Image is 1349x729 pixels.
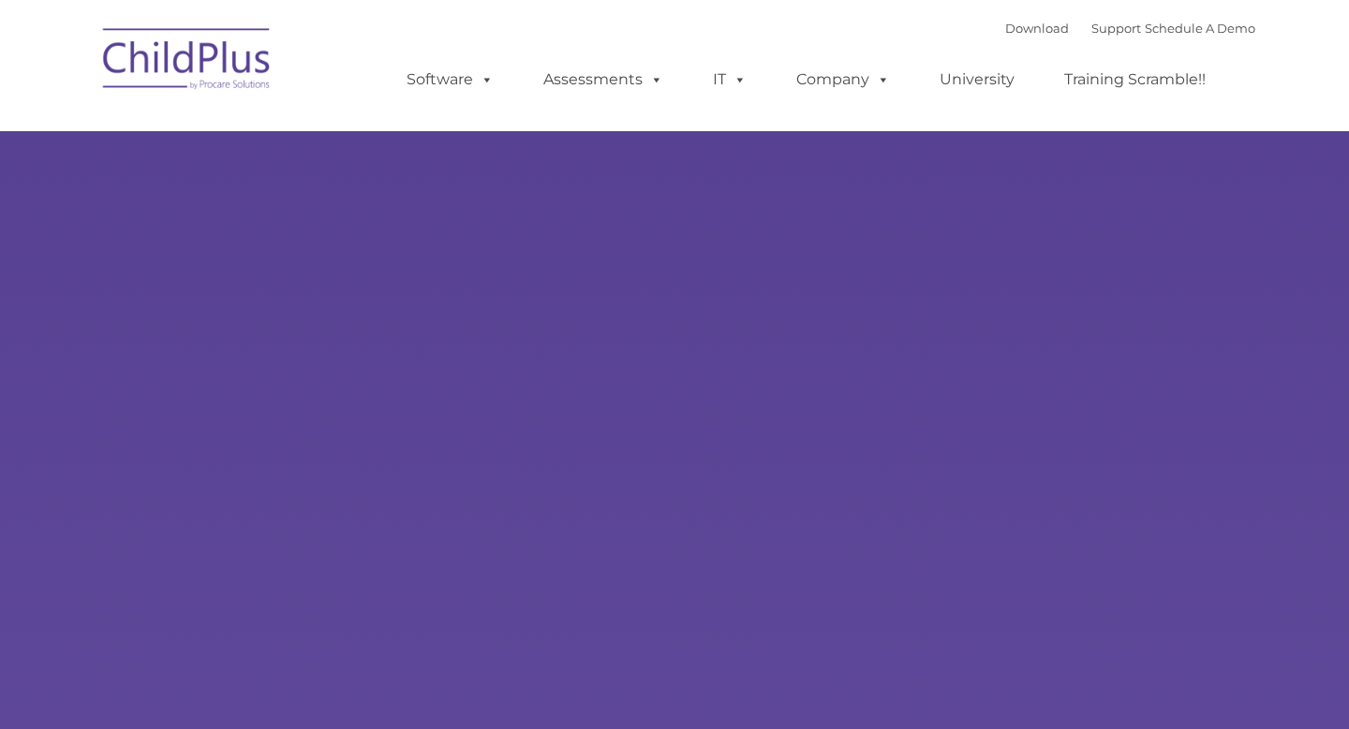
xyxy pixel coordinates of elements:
a: Training Scramble!! [1045,61,1224,98]
font: | [1005,21,1255,36]
a: Download [1005,21,1069,36]
a: IT [694,61,765,98]
a: Support [1091,21,1141,36]
a: Software [388,61,512,98]
a: University [921,61,1033,98]
img: ChildPlus by Procare Solutions [94,15,281,109]
a: Schedule A Demo [1145,21,1255,36]
a: Assessments [525,61,682,98]
a: Company [778,61,909,98]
